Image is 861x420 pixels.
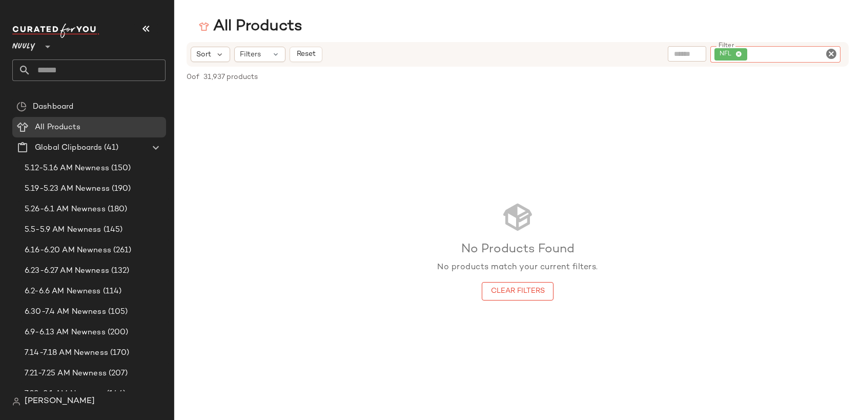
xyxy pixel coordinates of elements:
[35,122,80,133] span: All Products
[12,35,35,53] span: Nuuly
[25,347,108,359] span: 7.14-7.18 AM Newness
[25,286,101,297] span: 6.2-6.6 AM Newness
[199,22,209,32] img: svg%3e
[106,204,128,215] span: (180)
[110,183,131,195] span: (190)
[25,204,106,215] span: 5.26-6.1 AM Newness
[106,327,129,338] span: (200)
[25,327,106,338] span: 6.9-6.13 AM Newness
[101,224,123,236] span: (145)
[25,245,111,256] span: 6.16-6.20 AM Newness
[199,16,302,37] div: All Products
[109,163,131,174] span: (150)
[111,245,132,256] span: (261)
[33,101,73,113] span: Dashboard
[187,72,199,83] span: 0 of
[107,368,128,379] span: (207)
[102,142,118,154] span: (41)
[196,49,211,60] span: Sort
[490,287,545,295] span: Clear Filters
[203,72,258,83] span: 31,937 products
[720,50,735,59] span: NFL
[240,49,261,60] span: Filters
[25,265,109,277] span: 6.23-6.27 AM Newness
[109,265,130,277] span: (132)
[108,347,130,359] span: (170)
[25,163,109,174] span: 5.12-5.16 AM Newness
[482,282,553,301] button: Clear Filters
[437,262,598,274] p: No products match your current filters.
[25,306,106,318] span: 6.30-7.4 AM Newness
[25,183,110,195] span: 5.19-5.23 AM Newness
[12,24,99,38] img: cfy_white_logo.C9jOOHJF.svg
[35,142,102,154] span: Global Clipboards
[12,397,20,406] img: svg%3e
[437,242,598,258] h3: No Products Found
[25,224,101,236] span: 5.5-5.9 AM Newness
[296,50,315,58] span: Reset
[101,286,122,297] span: (114)
[105,388,126,400] span: (146)
[290,47,322,62] button: Reset
[106,306,128,318] span: (105)
[25,368,107,379] span: 7.21-7.25 AM Newness
[825,48,837,60] i: Clear Filter
[25,395,95,408] span: [PERSON_NAME]
[16,102,27,112] img: svg%3e
[25,388,105,400] span: 7.28-8.1 AM Newness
